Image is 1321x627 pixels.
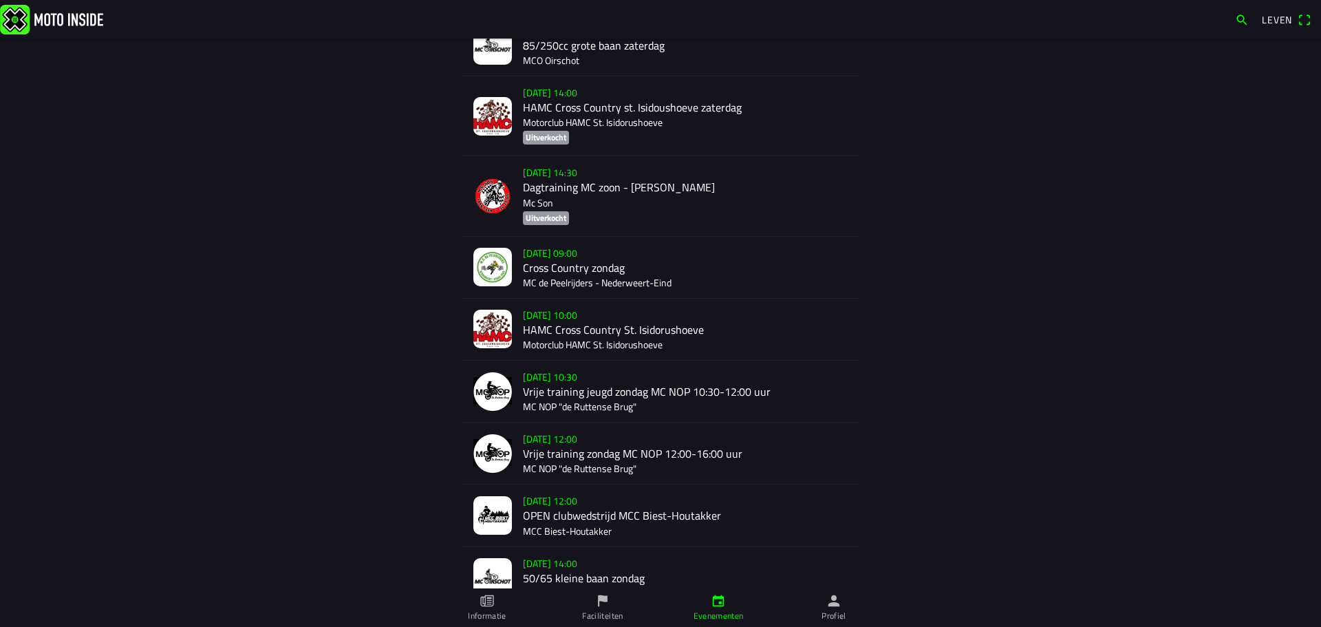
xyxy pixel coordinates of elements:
[1262,12,1292,27] font: Leven
[473,558,512,597] img: kBWFtINUdTY7FR1hQEwuXY2kfIHGPZ4Us2ZMU7Vq.jpg
[694,609,744,622] font: Evenementen
[462,423,859,485] a: [DATE] 12:00Vrije training zondag MC NOP 12:00-16:00 uurMC NOP "de Ruttense Brug"
[826,593,841,608] ion-icon: persoon
[473,372,512,411] img: NjdwpvkGicnr6oC83998ZTDUeXJJ29cK9cmzxz8K.png
[462,14,859,76] a: [DATE] 14:0085/250cc grote baan zaterdagMCO Oirschot
[711,593,726,608] ion-icon: kalender
[462,76,859,156] a: [DATE] 14:00HAMC Cross Country st. Isidoushoeve zaterdagMotorclub HAMC St. IsidorushoeveUitverkocht
[473,248,512,286] img: 9BaJ6JzUtSskXF0wpA0g5sW6VKDwpHNSP56K10Zi.jpg
[462,299,859,361] a: [DATE] 10:00HAMC Cross Country St. IsidorushoeveMotorclub HAMC St. Isidorushoeve
[462,547,859,609] a: [DATE] 14:0050/65 kleine baan zondagMCO Oirschot
[473,310,512,348] img: EvUvFkHRCjUaanpzsrlNBQ29kRy5JbMqXp5WfhK8.jpeg
[473,97,512,136] img: IfAby9mKD8ktyPe5hoHROIXONCLjirIdTKIgzdDA.jpg
[582,609,623,622] font: Faciliteiten
[462,361,859,423] a: [DATE] 10:30Vrije training jeugd zondag MC NOP 10:30-12:00 uurMC NOP "de Ruttense Brug"
[473,496,512,535] img: E2dVyu7dtejK0t1u8aJN3oMo4Aja8ie9wXGVM50A.jpg
[462,237,859,299] a: [DATE] 09:00Cross Country zondagMC de Peelrijders - Nederweert-Eind
[462,485,859,546] a: [DATE] 12:00OPEN clubwedstrijd MCC Biest-HoutakkerMCC Biest-Houtakker
[462,156,859,236] a: [DATE] 14:30Dagtraining MC zoon - [PERSON_NAME]Mc SonUitverkocht
[468,609,506,622] font: Informatie
[480,593,495,608] ion-icon: papier
[473,177,512,215] img: sfRBxcGZmvZ0K6QUyq9TbY0sbKJYVDoKWVN9jkDZ.png
[473,26,512,65] img: SfzSeh9oCkTX9MR1RO8oSDbySvpUiWcHEjxqpivX.jpg
[473,434,512,473] img: NjdwpvkGicnr6oC83998ZTDUeXJJ29cK9cmzxz8K.png
[821,609,846,622] font: Profiel
[1255,8,1318,31] a: Levenqr-scanner
[595,593,610,608] ion-icon: vlag
[1228,8,1256,31] a: zoekopdracht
